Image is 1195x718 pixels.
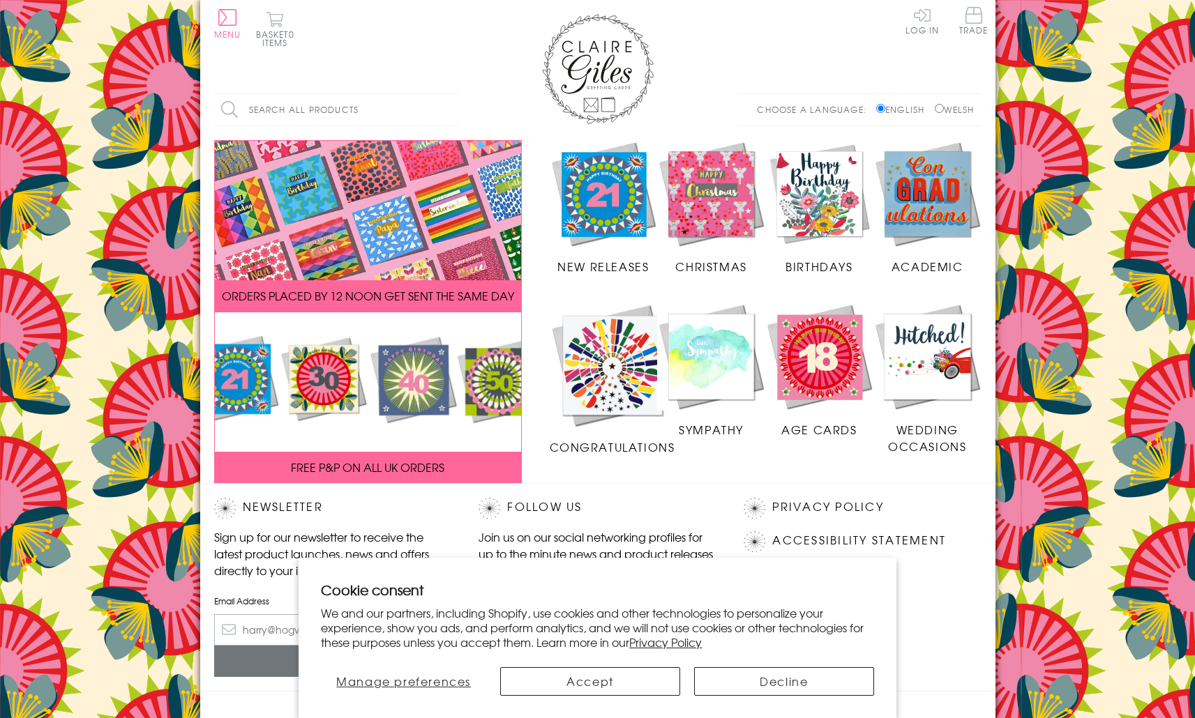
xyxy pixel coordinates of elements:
span: Sympathy [679,421,744,438]
p: Choose a language: [757,103,873,116]
a: Age Cards [765,303,873,438]
span: Academic [892,258,963,275]
span: Birthdays [786,258,852,275]
input: Search all products [214,94,458,125]
h2: Follow Us [479,498,716,519]
a: Congratulations [550,303,675,455]
label: Email Address [214,595,451,607]
a: Wedding Occasions [873,303,982,455]
button: Menu [214,9,241,38]
a: Accessibility Statement [772,531,946,550]
button: Basket0 items [256,11,294,47]
a: Birthdays [765,140,873,275]
h2: Newsletter [214,498,451,519]
button: Accept [500,667,680,696]
img: Claire Giles Greetings Cards [542,14,654,124]
span: 0 items [262,28,294,49]
button: Manage preferences [321,667,486,696]
input: English [876,104,885,113]
span: New Releases [557,258,649,275]
p: We and our partners, including Shopify, use cookies and other technologies to personalize your ex... [321,606,874,649]
span: Wedding Occasions [888,421,966,455]
p: Join us on our social networking profiles for up to the minute news and product releases the mome... [479,528,716,579]
a: Academic [873,140,982,275]
span: Manage preferences [336,673,471,689]
button: Decline [694,667,874,696]
a: Privacy Policy [629,634,702,650]
span: Menu [214,28,241,40]
a: Christmas [657,140,765,275]
a: Trade [959,7,989,37]
label: Welsh [935,103,975,116]
a: Log In [905,7,939,34]
input: harry@hogwarts.edu [214,614,451,646]
span: Trade [959,7,989,34]
span: Age Cards [781,421,857,438]
span: ORDERS PLACED BY 12 NOON GET SENT THE SAME DAY [222,287,514,304]
a: Privacy Policy [772,498,883,517]
input: Subscribe [214,646,451,677]
h2: Cookie consent [321,580,874,599]
input: Welsh [935,104,944,113]
label: English [876,103,931,116]
input: Search [444,94,458,125]
span: Congratulations [550,438,675,455]
p: Sign up for our newsletter to receive the latest product launches, news and offers directly to yo... [214,528,451,579]
a: Sympathy [657,303,765,438]
span: Christmas [675,258,746,275]
a: New Releases [550,140,658,275]
span: FREE P&P ON ALL UK ORDERS [291,459,444,475]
